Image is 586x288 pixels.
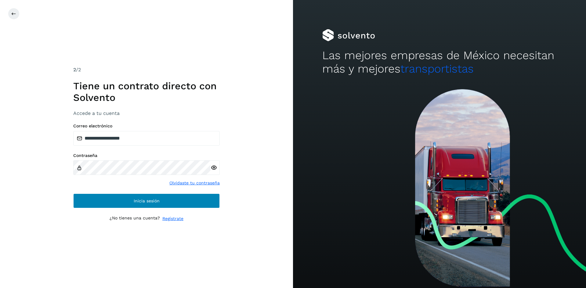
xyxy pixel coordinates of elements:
span: Inicia sesión [134,199,160,203]
h1: Tiene un contrato directo con Solvento [73,80,220,104]
span: 2 [73,67,76,73]
h3: Accede a tu cuenta [73,110,220,116]
span: transportistas [400,62,474,75]
button: Inicia sesión [73,194,220,208]
h2: Las mejores empresas de México necesitan más y mejores [322,49,557,76]
div: /2 [73,66,220,73]
label: Contraseña [73,153,220,158]
p: ¿No tienes una cuenta? [110,215,160,222]
label: Correo electrónico [73,123,220,129]
a: Regístrate [162,215,183,222]
a: Olvidaste tu contraseña [169,180,220,186]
